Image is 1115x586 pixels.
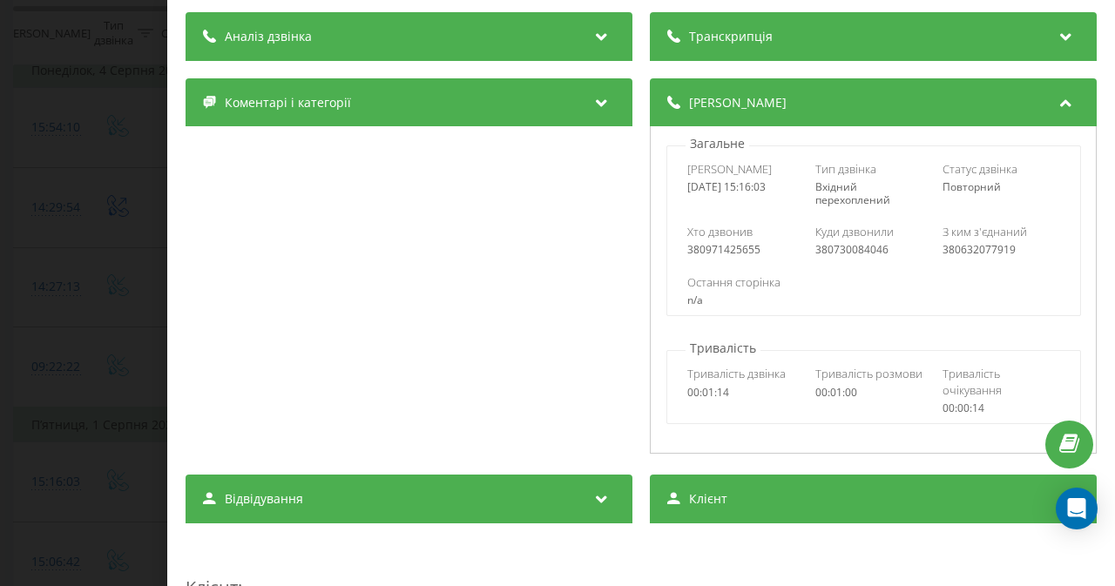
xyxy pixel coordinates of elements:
[225,28,312,45] span: Аналіз дзвінка
[815,161,876,177] span: Тип дзвінка
[943,244,1059,256] div: 380632077919
[687,366,786,381] span: Тривалість дзвінка
[943,179,1001,194] span: Повторний
[225,490,303,508] span: Відвідування
[815,366,922,381] span: Тривалість розмови
[687,181,804,193] div: [DATE] 15:16:03
[689,490,727,508] span: Клієнт
[815,244,932,256] div: 380730084046
[815,224,894,239] span: Куди дзвонили
[687,224,753,239] span: Хто дзвонив
[943,224,1027,239] span: З ким з'єднаний
[687,161,772,177] span: [PERSON_NAME]
[943,161,1017,177] span: Статус дзвінка
[689,94,787,111] span: [PERSON_NAME]
[943,402,1059,414] div: 00:00:14
[689,28,773,45] span: Транскрипція
[687,294,1060,306] div: n/a
[225,94,351,111] span: Коментарі і категорії
[687,244,804,256] div: 380971425655
[687,274,780,290] span: Остання сторінка
[686,340,760,357] p: Тривалість
[815,387,932,399] div: 00:01:00
[687,387,804,399] div: 00:01:14
[1056,488,1098,529] div: Open Intercom Messenger
[815,179,890,206] span: Вхідний перехоплений
[686,135,749,152] p: Загальне
[943,366,1059,397] span: Тривалість очікування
